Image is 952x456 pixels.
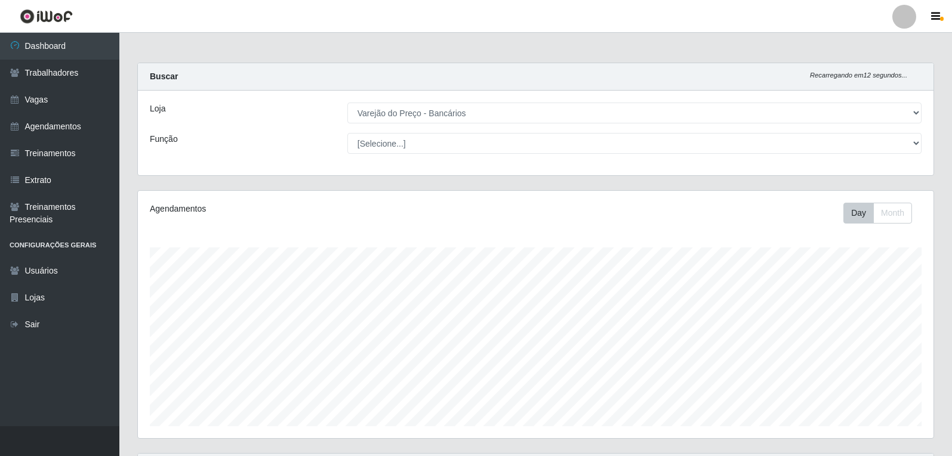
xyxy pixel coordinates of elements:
[20,9,73,24] img: CoreUI Logo
[150,103,165,115] label: Loja
[843,203,874,224] button: Day
[843,203,922,224] div: Toolbar with button groups
[150,72,178,81] strong: Buscar
[873,203,912,224] button: Month
[843,203,912,224] div: First group
[150,203,461,215] div: Agendamentos
[810,72,907,79] i: Recarregando em 12 segundos...
[150,133,178,145] label: Função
